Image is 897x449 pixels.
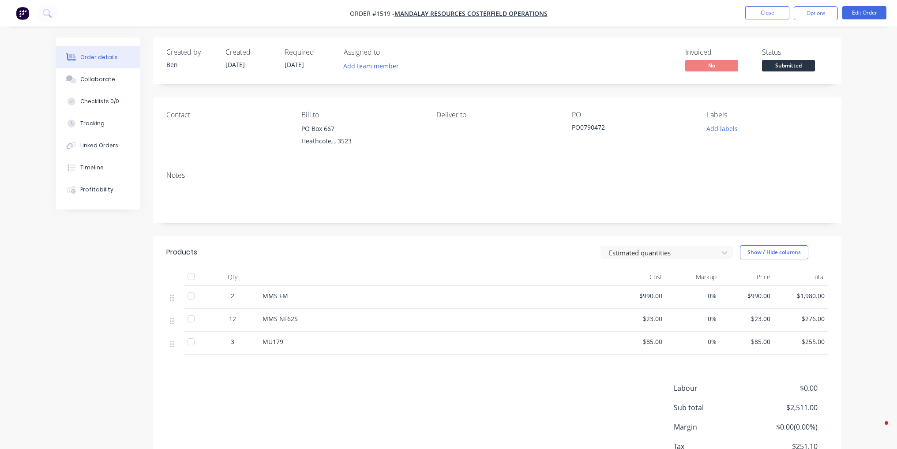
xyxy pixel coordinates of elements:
button: Profitability [56,179,140,201]
button: Show / Hide columns [740,245,808,259]
div: Created by [166,48,215,56]
iframe: Intercom live chat [867,419,888,440]
a: Mandalay Resources Costerfield Operations [394,9,548,18]
button: Options [794,6,838,20]
div: PO0790472 [572,123,682,135]
div: Cost [612,268,666,286]
div: Qty [206,268,259,286]
button: Add labels [702,123,743,135]
div: Deliver to [436,111,557,119]
span: No [685,60,738,71]
span: $990.00 [724,291,771,300]
span: MU179 [263,337,283,346]
div: Assigned to [344,48,432,56]
span: $276.00 [777,314,825,323]
div: Ben [166,60,215,69]
div: Linked Orders [80,142,118,150]
button: Add team member [344,60,404,72]
button: Linked Orders [56,135,140,157]
span: $2,511.00 [752,402,817,413]
span: $85.00 [724,337,771,346]
span: [DATE] [285,60,304,69]
button: Timeline [56,157,140,179]
div: Tracking [80,120,105,127]
span: Order #1519 - [350,9,394,18]
span: $0.00 ( 0.00 %) [752,422,817,432]
button: Close [745,6,789,19]
div: Contact [166,111,287,119]
div: PO [572,111,693,119]
span: 0% [669,291,717,300]
div: Bill to [301,111,422,119]
div: Status [762,48,828,56]
button: Add team member [338,60,403,72]
div: Invoiced [685,48,751,56]
span: $23.00 [724,314,771,323]
span: Sub total [674,402,752,413]
span: MMS NF62S [263,314,298,323]
span: 12 [229,314,236,323]
div: Price [720,268,774,286]
div: Collaborate [80,75,115,83]
div: Created [225,48,274,56]
div: Required [285,48,333,56]
div: Labels [707,111,828,119]
button: Checklists 0/0 [56,90,140,112]
div: Timeline [80,164,104,172]
span: 3 [231,337,234,346]
div: Profitability [80,186,113,194]
span: $255.00 [777,337,825,346]
span: $0.00 [752,383,817,393]
span: $1,980.00 [777,291,825,300]
span: 2 [231,291,234,300]
span: MMS FM [263,292,288,300]
button: Collaborate [56,68,140,90]
span: $85.00 [616,337,663,346]
img: Factory [16,7,29,20]
span: $990.00 [616,291,663,300]
div: Checklists 0/0 [80,97,119,105]
div: Order details [80,53,118,61]
span: Labour [674,383,752,393]
div: Products [166,247,197,258]
span: Margin [674,422,752,432]
span: 0% [669,314,717,323]
span: [DATE] [225,60,245,69]
div: Heathcote, , 3523 [301,135,422,147]
button: Order details [56,46,140,68]
div: Total [774,268,828,286]
button: Submitted [762,60,815,73]
div: PO Box 667Heathcote, , 3523 [301,123,422,151]
div: PO Box 667 [301,123,422,135]
button: Edit Order [842,6,886,19]
span: 0% [669,337,717,346]
div: Markup [666,268,720,286]
span: $23.00 [616,314,663,323]
div: Notes [166,171,828,180]
button: Tracking [56,112,140,135]
span: Submitted [762,60,815,71]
